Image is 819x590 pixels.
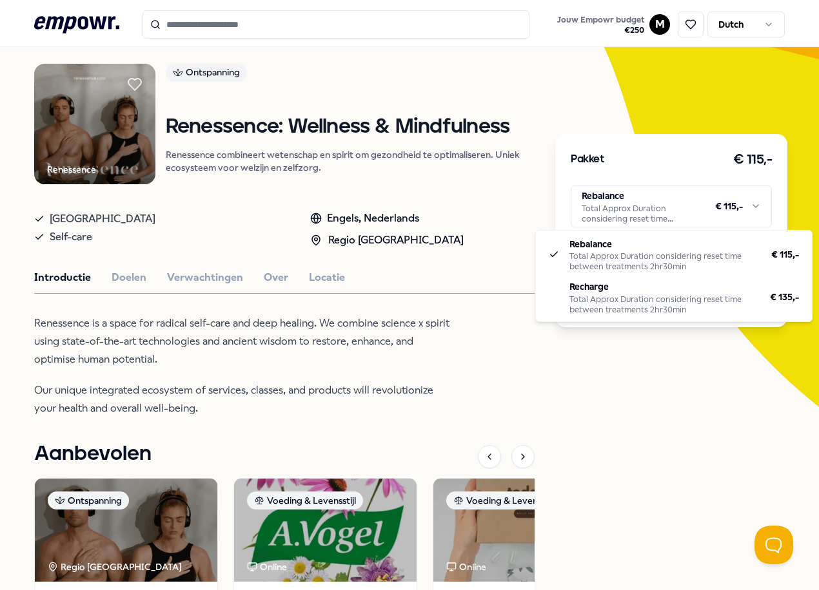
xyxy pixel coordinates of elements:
[569,237,756,251] p: Rebalance
[569,280,755,294] p: Recharge
[770,290,799,304] span: € 135,-
[569,294,755,315] div: Total Approx Duration considering reset time between treatments 2hr30min
[771,247,799,262] span: € 115,-
[569,251,756,272] div: Total Approx Duration considering reset time between treatments 2hr30min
